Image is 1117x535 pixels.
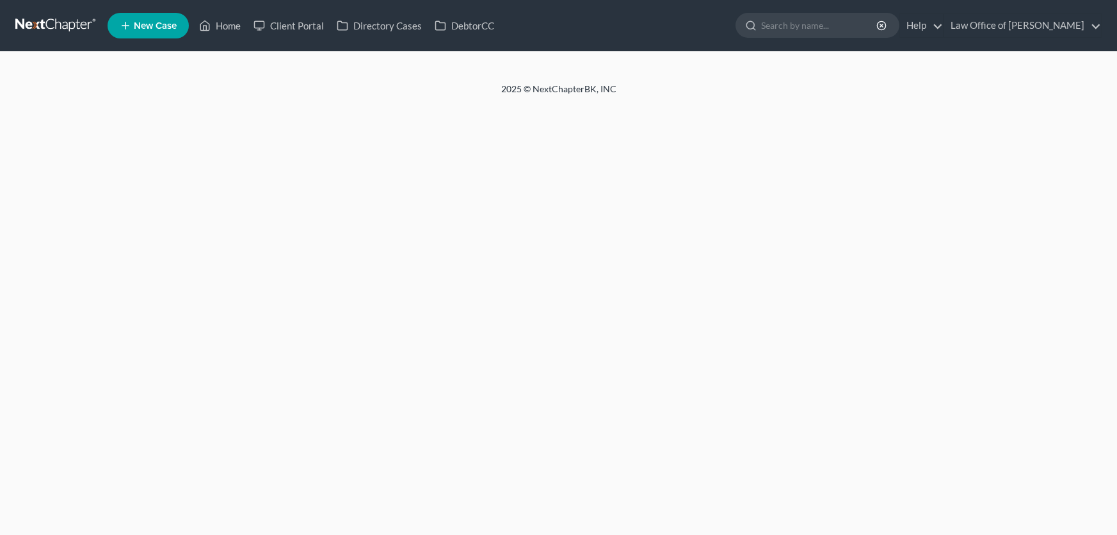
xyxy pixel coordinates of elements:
[944,14,1101,37] a: Law Office of [PERSON_NAME]
[194,83,924,106] div: 2025 © NextChapterBK, INC
[330,14,428,37] a: Directory Cases
[193,14,247,37] a: Home
[900,14,943,37] a: Help
[428,14,501,37] a: DebtorCC
[761,13,878,37] input: Search by name...
[247,14,330,37] a: Client Portal
[134,21,177,31] span: New Case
